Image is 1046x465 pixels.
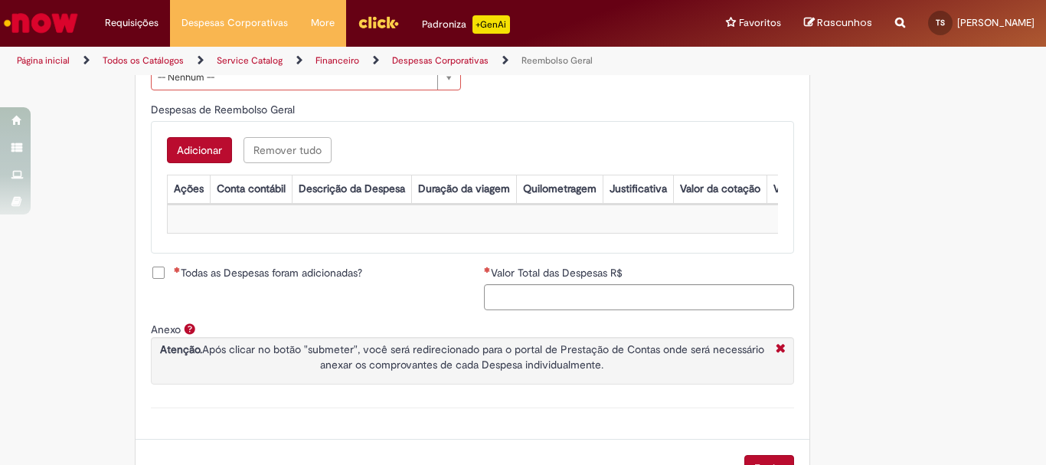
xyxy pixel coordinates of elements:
span: Requisições [105,15,159,31]
strong: Atenção. [160,342,202,356]
th: Conta contábil [210,175,292,203]
th: Quilometragem [516,175,603,203]
ul: Trilhas de página [11,47,686,75]
img: click_logo_yellow_360x200.png [358,11,399,34]
a: Rascunhos [804,16,872,31]
label: Anexo [151,323,181,336]
span: [PERSON_NAME] [957,16,1035,29]
th: Duração da viagem [411,175,516,203]
span: TS [936,18,945,28]
p: +GenAi [472,15,510,34]
th: Justificativa [603,175,673,203]
a: Reembolso Geral [521,54,593,67]
a: Service Catalog [217,54,283,67]
span: Rascunhos [817,15,872,30]
a: Todos os Catálogos [103,54,184,67]
th: Valor por Litro [767,175,848,203]
span: Necessários [174,267,181,273]
th: Ações [167,175,210,203]
p: Após clicar no botão "submeter", você será redirecionado para o portal de Prestação de Contas ond... [155,342,768,372]
span: More [311,15,335,31]
span: Valor Total das Despesas R$ [491,266,626,280]
a: Despesas Corporativas [392,54,489,67]
a: Financeiro [315,54,359,67]
span: Despesas Corporativas [181,15,288,31]
i: Fechar More information Por anexo [772,342,789,358]
span: Despesas de Reembolso Geral [151,103,298,116]
span: Necessários [484,267,491,273]
div: Padroniza [422,15,510,34]
span: Ajuda para Anexo [181,323,199,335]
th: Valor da cotação [673,175,767,203]
img: ServiceNow [2,8,80,38]
th: Descrição da Despesa [292,175,411,203]
span: -- Nenhum -- [158,65,430,90]
button: Adicionar uma linha para Despesas de Reembolso Geral [167,137,232,163]
span: Todas as Despesas foram adicionadas? [174,265,362,280]
a: Página inicial [17,54,70,67]
span: Favoritos [739,15,781,31]
input: Valor Total das Despesas R$ [484,284,794,310]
